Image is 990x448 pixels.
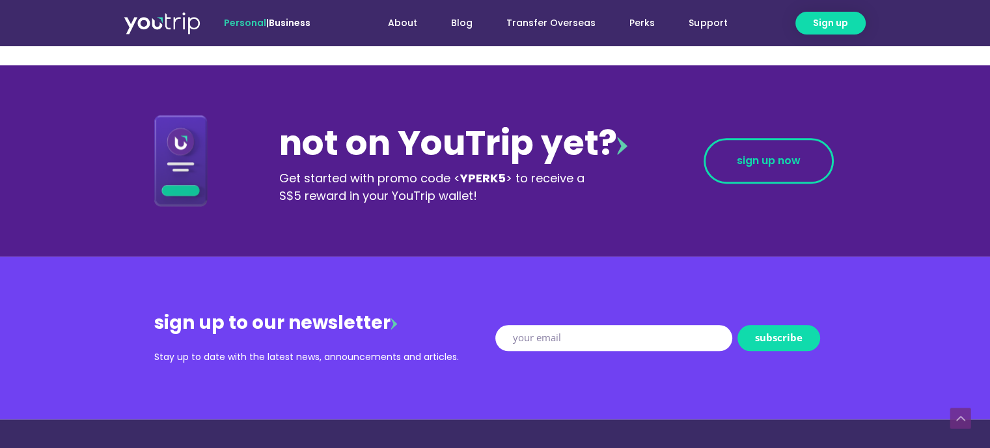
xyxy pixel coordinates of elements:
[224,16,310,29] span: |
[612,11,672,35] a: Perks
[672,11,744,35] a: Support
[460,170,506,186] b: YPERK5
[737,156,801,166] span: sign up now
[704,138,834,184] a: sign up now
[737,325,820,351] button: subscribe
[371,11,434,35] a: About
[795,12,866,35] a: Sign up
[154,349,495,365] div: Stay up to date with the latest news, announcements and articles.
[495,325,836,356] form: New Form
[279,117,627,169] div: not on YouTrip yet?
[154,115,208,206] img: Download App
[489,11,612,35] a: Transfer Overseas
[434,11,489,35] a: Blog
[154,310,495,336] div: sign up to our newsletter
[346,11,744,35] nav: Menu
[755,333,803,343] span: subscribe
[495,325,732,351] input: your email
[269,16,310,29] a: Business
[224,16,266,29] span: Personal
[813,16,848,30] span: Sign up
[279,169,597,204] div: Get started with promo code < > to receive a S$5 reward in your YouTrip wallet!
